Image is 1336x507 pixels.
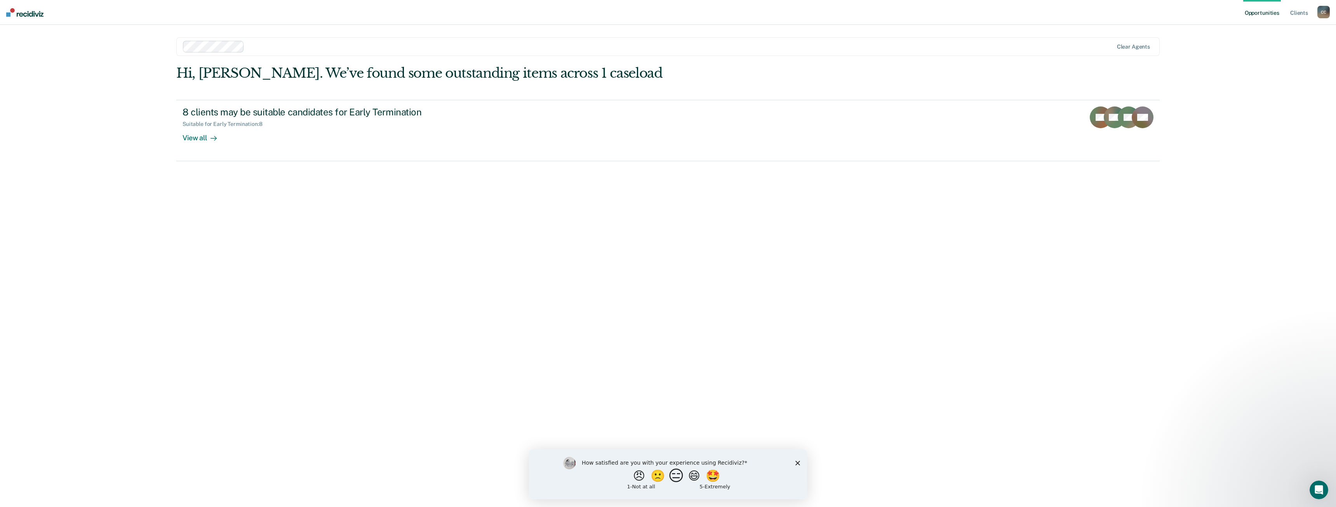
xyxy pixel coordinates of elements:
[183,106,455,118] div: 8 clients may be suitable candidates for Early Termination
[183,127,226,142] div: View all
[1117,44,1150,50] div: Clear agents
[1310,481,1328,499] iframe: Intercom live chat
[176,65,963,81] div: Hi, [PERSON_NAME]. We’ve found some outstanding items across 1 caseload
[1317,6,1330,18] button: CC
[183,121,269,127] div: Suitable for Early Termination : 8
[1317,6,1330,18] div: C C
[529,449,807,499] iframe: Survey by Kim from Recidiviz
[6,8,43,17] img: Recidiviz
[176,100,1160,161] a: 8 clients may be suitable candidates for Early TerminationSuitable for Early Termination:8View all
